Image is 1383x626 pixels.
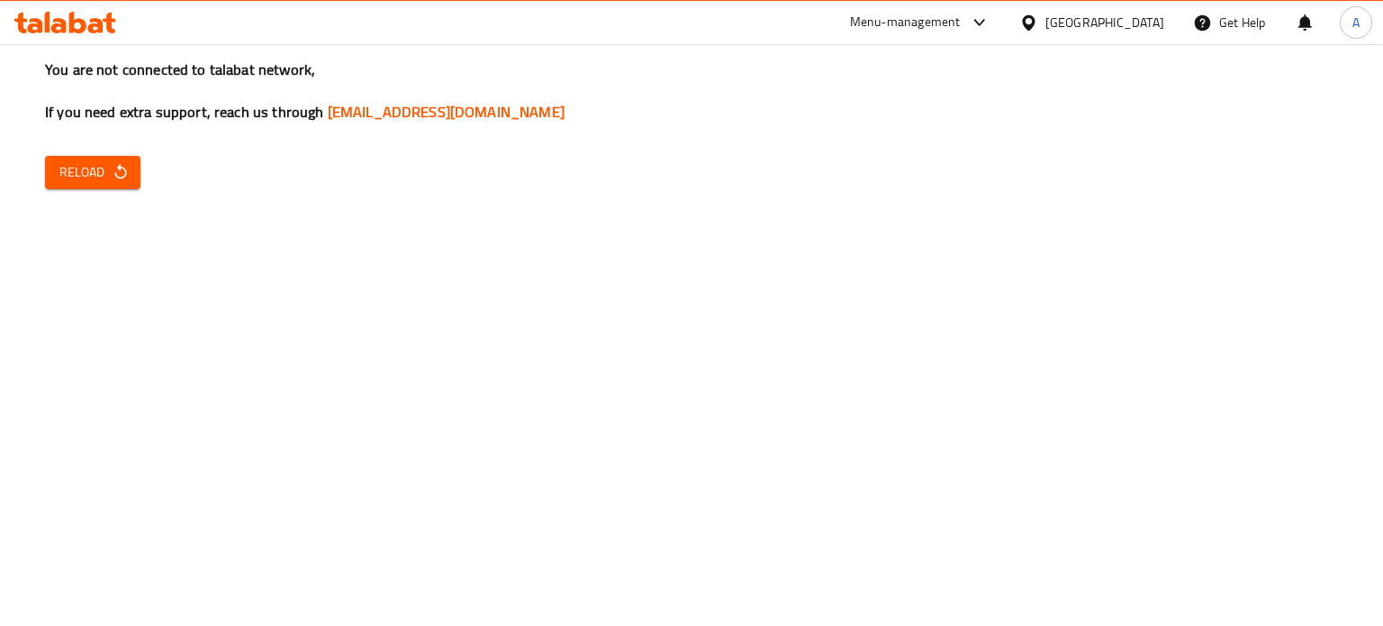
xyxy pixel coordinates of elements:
h3: You are not connected to talabat network, If you need extra support, reach us through [45,59,1338,122]
div: [GEOGRAPHIC_DATA] [1045,13,1164,32]
button: Reload [45,156,140,189]
div: Menu-management [850,12,961,33]
span: Reload [59,161,126,184]
span: A [1352,13,1360,32]
a: [EMAIL_ADDRESS][DOMAIN_NAME] [328,98,565,125]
